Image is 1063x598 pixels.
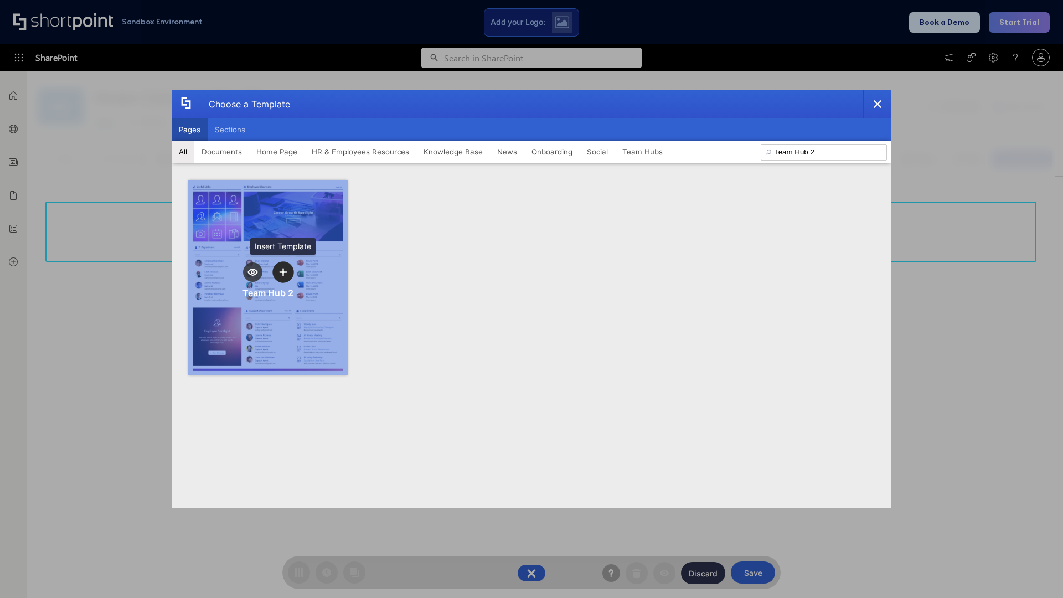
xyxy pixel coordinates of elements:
button: HR & Employees Resources [305,141,416,163]
button: Onboarding [524,141,580,163]
div: Choose a Template [200,90,290,118]
div: template selector [172,90,891,508]
button: Documents [194,141,249,163]
button: Social [580,141,615,163]
div: Team Hub 2 [242,287,293,298]
button: Team Hubs [615,141,670,163]
button: News [490,141,524,163]
button: Knowledge Base [416,141,490,163]
button: Pages [172,118,208,141]
button: Sections [208,118,252,141]
iframe: Chat Widget [864,470,1063,598]
button: All [172,141,194,163]
button: Home Page [249,141,305,163]
input: Search [761,144,887,161]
